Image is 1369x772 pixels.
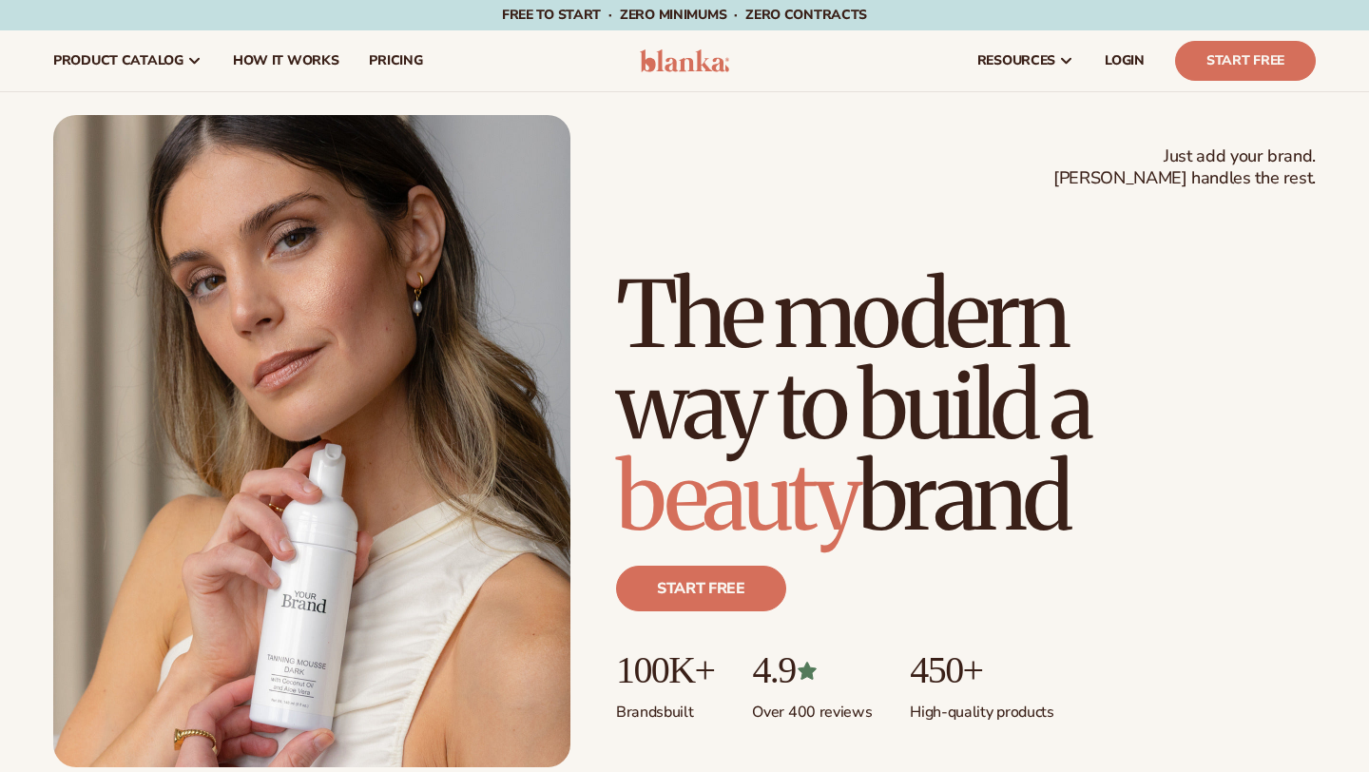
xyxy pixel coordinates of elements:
[502,6,867,24] span: Free to start · ZERO minimums · ZERO contracts
[616,566,786,611] a: Start free
[977,53,1055,68] span: resources
[962,30,1089,91] a: resources
[354,30,437,91] a: pricing
[1175,41,1316,81] a: Start Free
[1105,53,1145,68] span: LOGIN
[38,30,218,91] a: product catalog
[910,649,1053,691] p: 450+
[616,440,858,554] span: beauty
[1089,30,1160,91] a: LOGIN
[233,53,339,68] span: How It Works
[616,691,714,723] p: Brands built
[752,649,872,691] p: 4.9
[369,53,422,68] span: pricing
[752,691,872,723] p: Over 400 reviews
[616,269,1316,543] h1: The modern way to build a brand
[640,49,730,72] img: logo
[616,649,714,691] p: 100K+
[910,691,1053,723] p: High-quality products
[218,30,355,91] a: How It Works
[53,115,570,767] img: Female holding tanning mousse.
[53,53,183,68] span: product catalog
[1053,145,1316,190] span: Just add your brand. [PERSON_NAME] handles the rest.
